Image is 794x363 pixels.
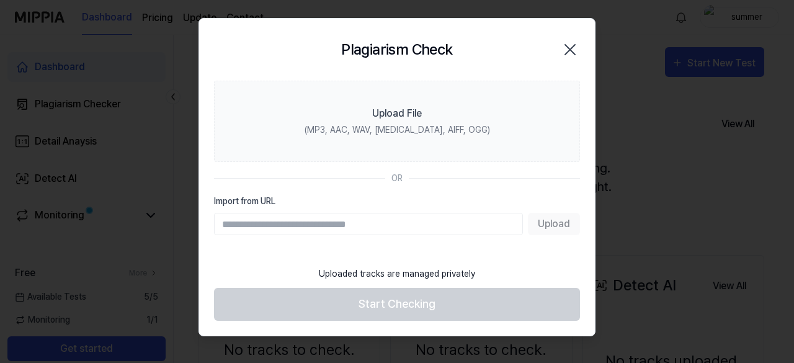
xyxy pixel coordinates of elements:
label: Import from URL [214,195,580,208]
div: (MP3, AAC, WAV, [MEDICAL_DATA], AIFF, OGG) [305,123,490,137]
div: OR [391,172,403,185]
div: Uploaded tracks are managed privately [311,260,483,288]
div: Upload File [372,106,422,121]
h2: Plagiarism Check [341,38,452,61]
